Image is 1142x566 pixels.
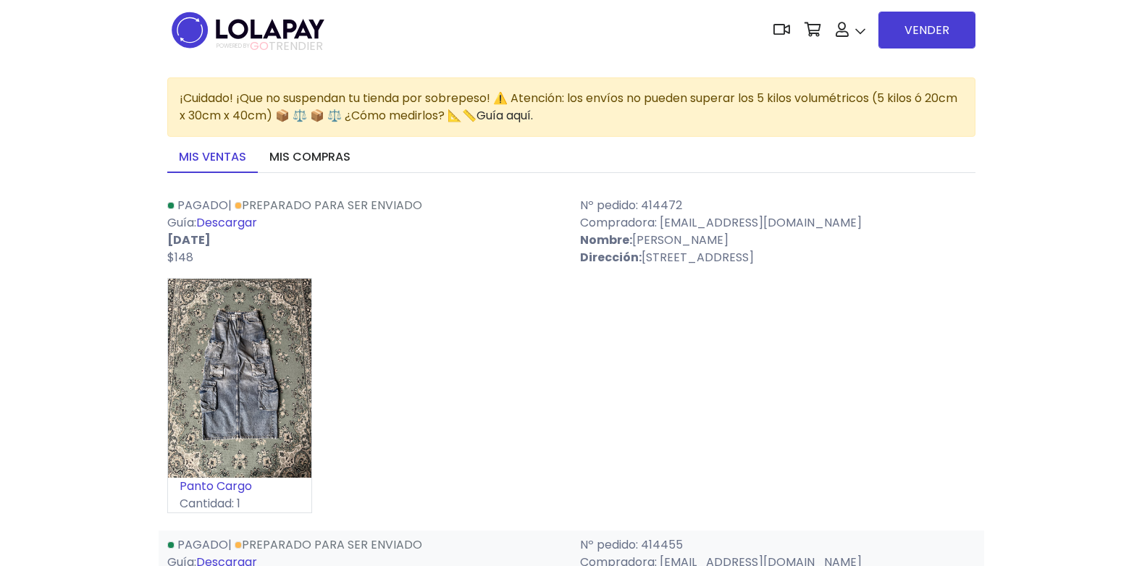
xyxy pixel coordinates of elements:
[878,12,975,48] a: VENDER
[167,7,329,53] img: logo
[159,197,571,266] div: | Guía:
[217,42,250,50] span: POWERED BY
[580,214,975,232] p: Compradora: [EMAIL_ADDRESS][DOMAIN_NAME]
[580,232,975,249] p: [PERSON_NAME]
[196,214,257,231] a: Descargar
[168,495,311,512] p: Cantidad: 1
[168,279,311,478] img: small_1744081800553.jpeg
[180,90,957,124] span: ¡Cuidado! ¡Que no suspendan tu tienda por sobrepeso! ⚠️ Atención: los envíos no pueden superar lo...
[580,197,975,214] p: Nº pedido: 414472
[177,536,228,553] span: Pagado
[167,143,258,173] a: Mis ventas
[476,107,533,124] a: Guía aquí.
[580,232,632,248] strong: Nombre:
[177,197,228,214] span: Pagado
[580,249,975,266] p: [STREET_ADDRESS]
[580,249,642,266] strong: Dirección:
[217,40,323,53] span: TRENDIER
[258,143,362,173] a: Mis compras
[580,536,975,554] p: Nº pedido: 414455
[235,536,422,553] a: Preparado para ser enviado
[167,232,563,249] p: [DATE]
[167,249,193,266] span: $148
[235,197,422,214] a: Preparado para ser enviado
[180,478,252,494] a: Panto Cargo
[250,38,269,54] span: GO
